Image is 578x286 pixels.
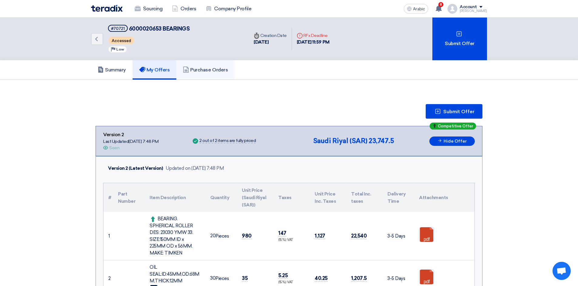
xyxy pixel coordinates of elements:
font: Part Number [118,191,135,204]
div: Open chat [553,262,571,280]
font: [DATE] 11:59 PM [297,39,330,45]
font: 6000020653 BEARINGS [129,25,190,32]
font: [PERSON_NAME] [460,9,487,13]
font: 1,207.5 [351,275,367,281]
font: Delivery Time [387,191,406,204]
font: 1 [108,233,110,239]
font: Company Profile [214,6,251,12]
a: Purchase Orders [176,60,235,80]
font: [DATE] [254,39,269,45]
button: Hide Offer [429,136,475,146]
font: 2 [108,276,111,281]
font: BEARING. SPHERICAL ROLLER DES: 23030 YMW 33. SIZE:150MM ID x 225MM OD x 56MM. MAKE: TIMKEN [150,216,193,256]
font: OIL SEAL:ID:45MM,OD:68MM,THICK:12MM [150,265,199,284]
font: #70721 [111,26,125,31]
font: Last Updated [103,139,129,144]
button: Arabic [404,4,428,14]
font: Account [460,4,477,9]
a: Summary [91,60,133,80]
font: # [108,195,111,200]
font: Purchase Orders [190,67,228,73]
font: Competitive Offer [438,124,473,128]
font: Hide Offer [444,139,467,144]
font: Item Description [150,195,186,200]
font: Version 2 (Latest Version) [108,166,163,171]
font: Creation Date [260,33,287,38]
font: 30 [210,275,215,281]
font: 20 [210,233,215,238]
font: Orders [181,6,196,12]
font: Sourcing [143,6,162,12]
font: 147 [278,230,286,236]
font: 23,747.5 [369,137,394,145]
font: 980 [242,233,252,239]
font: Arabic [413,6,425,12]
img: Teradix logo [91,5,123,12]
font: Seen [109,145,119,150]
font: Low [116,47,124,51]
font: Saudi Riyal (SAR) [313,137,367,145]
font: 3-5 Days [387,233,405,239]
font: 2 out of 2 items are fully priced [199,138,256,143]
font: Accessed [112,38,131,43]
font: My Offers [147,67,170,73]
img: profile_test.png [448,4,457,14]
font: Summary [105,67,126,73]
font: 35 [242,275,248,281]
font: (15%) VAT [278,280,293,284]
font: 5.25 [278,272,288,278]
a: Orders [167,2,201,15]
font: Unit Price (Saudi Riyal (SAR)) [242,188,266,208]
font: 40.25 [315,275,328,281]
font: Total Inc. taxes [351,191,371,204]
font: 1,127 [315,233,325,239]
a: Sourcing [130,2,167,15]
font: Unit Price Inc. Taxes [315,191,336,204]
font: Submit Offer [443,109,475,114]
font: Pieces [215,233,229,239]
font: RFx Deadline [303,33,328,38]
font: 22,540 [351,233,367,239]
font: Quantity [210,195,229,200]
font: Submit Offer [445,41,474,46]
button: Submit Offer [426,104,482,119]
h5: 6000020653 BEARINGS [108,25,190,32]
font: [DATE] 7:48 PM [129,139,158,144]
font: Taxes [278,195,292,200]
font: Pieces [215,276,229,281]
a: My Offers [133,60,177,80]
a: OBEIKAN__1753338944712.pdf [419,227,468,264]
font: Updated on [DATE] 7:48 PM [166,166,224,171]
font: Version 2 [103,132,124,137]
font: 3-5 Days [387,276,405,281]
font: 8 [440,2,442,7]
font: Attachments [419,195,448,200]
font: (15%) VAT [278,238,293,242]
